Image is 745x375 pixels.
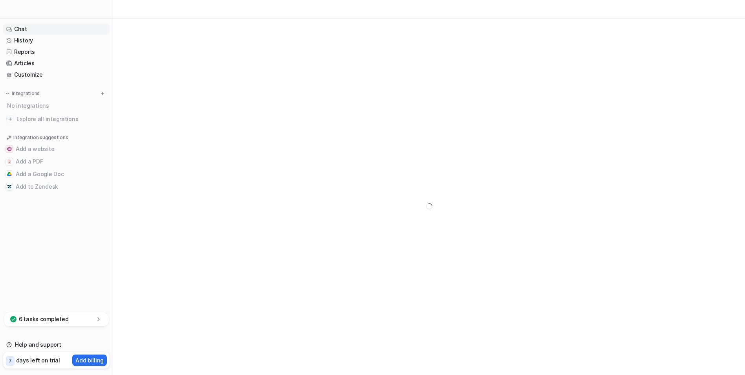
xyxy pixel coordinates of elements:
p: Add billing [75,356,104,364]
button: Add a websiteAdd a website [3,143,110,155]
span: Explore all integrations [16,113,106,125]
img: Add a Google Doc [7,172,12,176]
img: expand menu [5,91,10,96]
a: Chat [3,24,110,35]
p: Integrations [12,90,40,97]
a: History [3,35,110,46]
img: Add a website [7,147,12,151]
p: 7 [9,357,12,364]
a: Help and support [3,339,110,350]
img: Add to Zendesk [7,184,12,189]
button: Add billing [72,355,107,366]
button: Add to ZendeskAdd to Zendesk [3,180,110,193]
img: menu_add.svg [100,91,105,96]
img: Add a PDF [7,159,12,164]
div: No integrations [5,99,110,112]
img: explore all integrations [6,115,14,123]
button: Integrations [3,90,42,97]
a: Customize [3,69,110,80]
p: days left on trial [16,356,60,364]
a: Reports [3,46,110,57]
button: Add a Google DocAdd a Google Doc [3,168,110,180]
a: Explore all integrations [3,114,110,125]
button: Add a PDFAdd a PDF [3,155,110,168]
a: Articles [3,58,110,69]
p: Integration suggestions [13,134,68,141]
p: 6 tasks completed [19,315,68,323]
